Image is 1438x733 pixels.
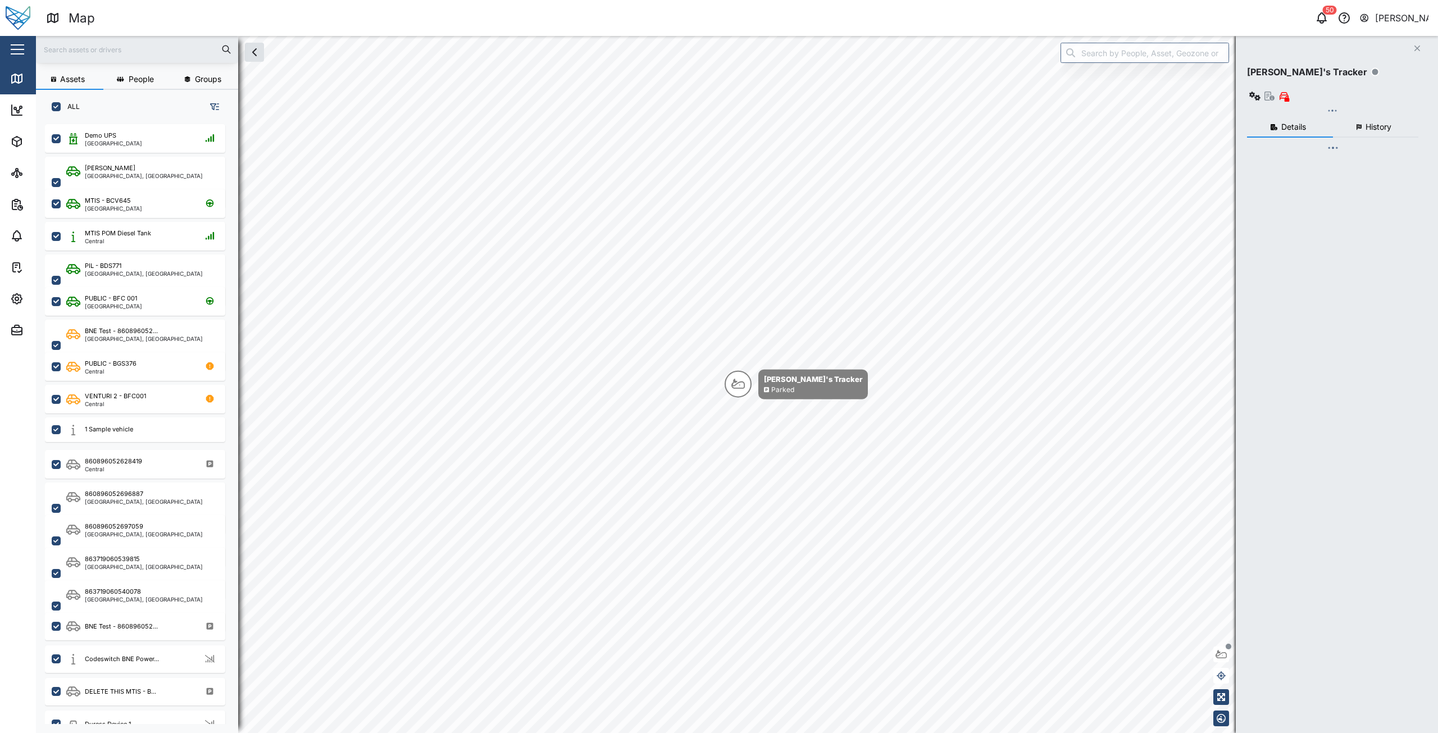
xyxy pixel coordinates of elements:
[85,391,146,401] div: VENTURI 2 - BFC001
[85,587,141,597] div: 863719060540078
[85,466,142,472] div: Central
[85,654,159,664] div: Codeswitch BNE Power...
[85,271,203,276] div: [GEOGRAPHIC_DATA], [GEOGRAPHIC_DATA]
[85,368,136,374] div: Central
[85,131,116,140] div: Demo UPS
[29,293,69,305] div: Settings
[85,457,142,466] div: 860896052628419
[45,120,238,724] div: grid
[1247,65,1367,79] div: [PERSON_NAME]'s Tracker
[1375,11,1429,25] div: [PERSON_NAME]
[1323,6,1337,15] div: 50
[85,326,158,336] div: BNE Test - 860896052...
[85,499,203,504] div: [GEOGRAPHIC_DATA], [GEOGRAPHIC_DATA]
[85,687,156,696] div: DELETE THIS MTIS - B...
[85,564,203,570] div: [GEOGRAPHIC_DATA], [GEOGRAPHIC_DATA]
[85,173,203,179] div: [GEOGRAPHIC_DATA], [GEOGRAPHIC_DATA]
[85,489,143,499] div: 860896052696887
[29,167,56,179] div: Sites
[29,198,67,211] div: Reports
[85,622,158,631] div: BNE Test - 860896052...
[85,303,142,309] div: [GEOGRAPHIC_DATA]
[29,72,54,85] div: Map
[85,554,140,564] div: 863719060539815
[85,261,121,271] div: PIL - BDS771
[85,336,203,342] div: [GEOGRAPHIC_DATA], [GEOGRAPHIC_DATA]
[129,75,154,83] span: People
[1281,123,1306,131] span: Details
[85,206,142,211] div: [GEOGRAPHIC_DATA]
[85,140,142,146] div: [GEOGRAPHIC_DATA]
[69,8,95,28] div: Map
[1061,43,1229,63] input: Search by People, Asset, Geozone or Place
[85,196,131,206] div: MTIS - BCV645
[85,359,136,368] div: PUBLIC - BGS376
[60,75,85,83] span: Assets
[764,374,862,385] div: [PERSON_NAME]'s Tracker
[1359,10,1429,26] button: [PERSON_NAME]
[29,104,80,116] div: Dashboard
[29,324,62,336] div: Admin
[61,102,80,111] label: ALL
[43,41,231,58] input: Search assets or drivers
[85,238,151,244] div: Central
[85,163,135,173] div: [PERSON_NAME]
[36,36,1438,733] canvas: Map
[85,229,151,238] div: MTIS POM Diesel Tank
[6,6,30,30] img: Main Logo
[85,531,203,537] div: [GEOGRAPHIC_DATA], [GEOGRAPHIC_DATA]
[29,135,64,148] div: Assets
[29,230,64,242] div: Alarms
[195,75,221,83] span: Groups
[725,370,868,399] div: Map marker
[85,294,137,303] div: PUBLIC - BFC 001
[85,720,131,729] div: Duress Device 1
[85,425,133,434] div: 1 Sample vehicle
[29,261,60,274] div: Tasks
[85,522,143,531] div: 860896052697059
[771,385,794,395] div: Parked
[85,597,203,602] div: [GEOGRAPHIC_DATA], [GEOGRAPHIC_DATA]
[1366,123,1391,131] span: History
[85,401,146,407] div: Central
